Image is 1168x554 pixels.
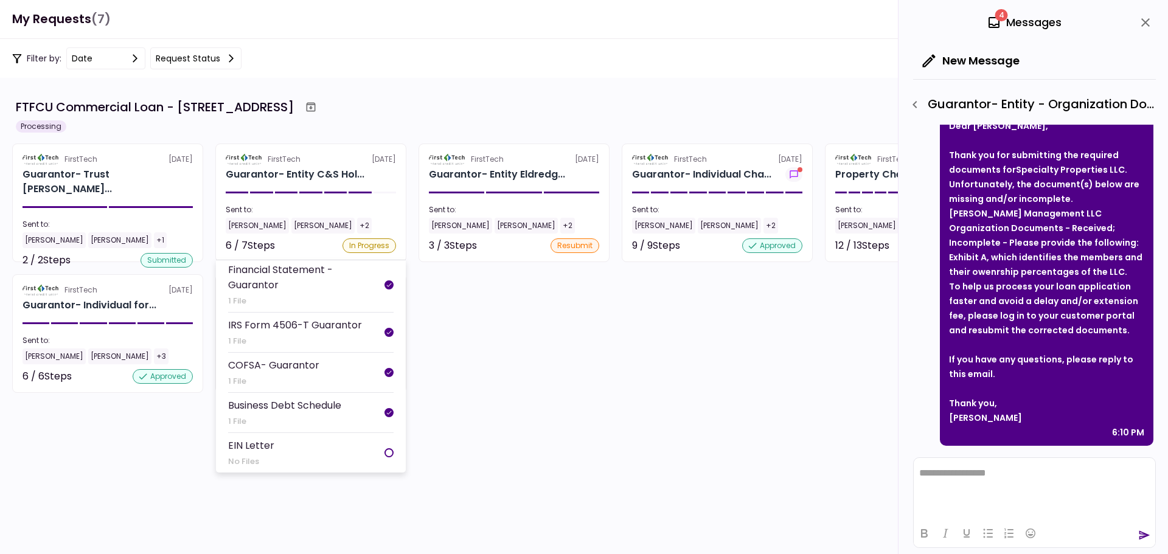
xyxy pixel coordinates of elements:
div: If you have any questions, please reply to this email. [949,352,1144,381]
div: Financial Statement - Guarantor [228,262,384,293]
div: +2 [763,218,778,234]
div: [DATE] [835,154,1006,165]
div: Thank you, [949,396,1144,410]
div: FirstTech [64,285,97,296]
div: Guarantor- Trust Charles James and Shel Alene Eldredge Living Trust [23,167,193,196]
div: 3 / 3 Steps [429,238,477,253]
div: resubmit [551,238,599,253]
div: [PERSON_NAME] [835,218,899,234]
div: FirstTech [674,154,707,165]
button: Request status [150,47,242,69]
div: Sent to: [23,335,193,346]
div: FTFCU Commercial Loan - [STREET_ADDRESS] [16,98,294,116]
button: date [66,47,145,69]
div: EIN Letter [228,438,274,453]
div: [PERSON_NAME] [495,218,558,234]
div: In Progress [342,238,396,253]
button: show-messages [785,167,802,182]
div: Processing [16,120,66,133]
iframe: Rich Text Area [914,458,1155,519]
img: Partner logo [226,154,263,165]
div: FirstTech [877,154,910,165]
div: [PERSON_NAME] [291,218,355,234]
div: 1 File [228,295,384,307]
div: 1 File [228,335,362,347]
strong: Organization Documents - Received; Incomplete - Please provide the following: [949,222,1139,249]
div: approved [133,369,193,384]
div: approved [742,238,802,253]
div: [PERSON_NAME] [23,348,86,364]
div: Sent to: [226,204,396,215]
button: Numbered list [999,525,1020,542]
div: Thank you for submitting the required documents for . [949,148,1144,177]
button: Bold [914,525,934,542]
img: Partner logo [23,285,60,296]
div: [PERSON_NAME] [88,232,151,248]
div: [PERSON_NAME] [226,218,289,234]
h1: My Requests [12,7,111,32]
div: Messages [987,13,1062,32]
div: [DATE] [429,154,599,165]
div: +2 [560,218,575,234]
img: Partner logo [835,154,872,165]
button: Italic [935,525,956,542]
div: Guarantor- Individual Charles Eldredge [632,167,771,182]
button: Emojis [1020,525,1041,542]
div: Sent to: [835,204,1006,215]
img: Partner logo [23,154,60,165]
strong: [PERSON_NAME] Management LLC [949,207,1102,220]
div: 6 / 7 Steps [226,238,275,253]
div: Guarantor- Entity C&S Holdings Corporation [226,167,364,182]
img: Partner logo [429,154,466,165]
div: +1 [154,232,167,248]
div: Guarantor- Individual for SPECIALTY PROPERTIES LLC Shel Eldredge [23,298,156,313]
div: 1 File [228,415,341,428]
div: Dear [PERSON_NAME], [949,119,1144,133]
div: [DATE] [23,154,193,165]
div: COFSA- Guarantor [228,358,319,373]
div: IRS Form 4506-T Guarantor [228,317,362,333]
div: [PERSON_NAME] [949,410,1144,425]
div: FirstTech [64,154,97,165]
div: [DATE] [632,154,802,165]
div: 2 / 2 Steps [23,253,71,268]
div: 1 File [228,375,319,387]
div: No Files [228,455,274,468]
div: Property Checklist - Single Tenant 1151-B Hospital Wy, Pocatello, ID [835,167,967,182]
div: Guarantor- Entity - Organization Documents for Guaranty Entity [905,94,1156,115]
div: Sent to: [632,204,802,215]
div: FirstTech [471,154,504,165]
button: Archive workflow [300,96,322,118]
button: Underline [956,525,977,542]
div: [PERSON_NAME] [429,218,492,234]
div: Guarantor- Entity Eldredge Management LLC [429,167,565,182]
button: close [1135,12,1156,33]
div: 6:10 PM [1112,425,1144,440]
div: +3 [154,348,169,364]
strong: Exhibit A, which identifies the members and their owenrship percentages of the LLC. [949,251,1142,278]
div: Filter by: [12,47,242,69]
div: +2 [357,218,372,234]
div: Sent to: [429,204,599,215]
div: [PERSON_NAME] [23,232,86,248]
div: 6 / 6 Steps [23,369,72,384]
img: Partner logo [632,154,669,165]
span: (7) [91,7,111,32]
div: [PERSON_NAME] [632,218,695,234]
div: 9 / 9 Steps [632,238,680,253]
div: [PERSON_NAME] [698,218,761,234]
button: Bullet list [978,525,998,542]
div: 12 / 13 Steps [835,238,889,253]
div: [PERSON_NAME] [88,348,151,364]
strong: Unfortunately, the document(s) below are missing and/or incomplete. [949,178,1139,205]
button: New Message [913,45,1029,77]
div: submitted [141,253,193,268]
div: Business Debt Schedule [228,398,341,413]
div: To help us process your loan application faster and avoid a delay and/or extension fee, please lo... [949,279,1144,338]
strong: Specialty Properties LLC [1016,164,1125,176]
div: [DATE] [23,285,193,296]
button: send [1138,529,1150,541]
div: [DATE] [226,154,396,165]
span: 4 [995,9,1008,21]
